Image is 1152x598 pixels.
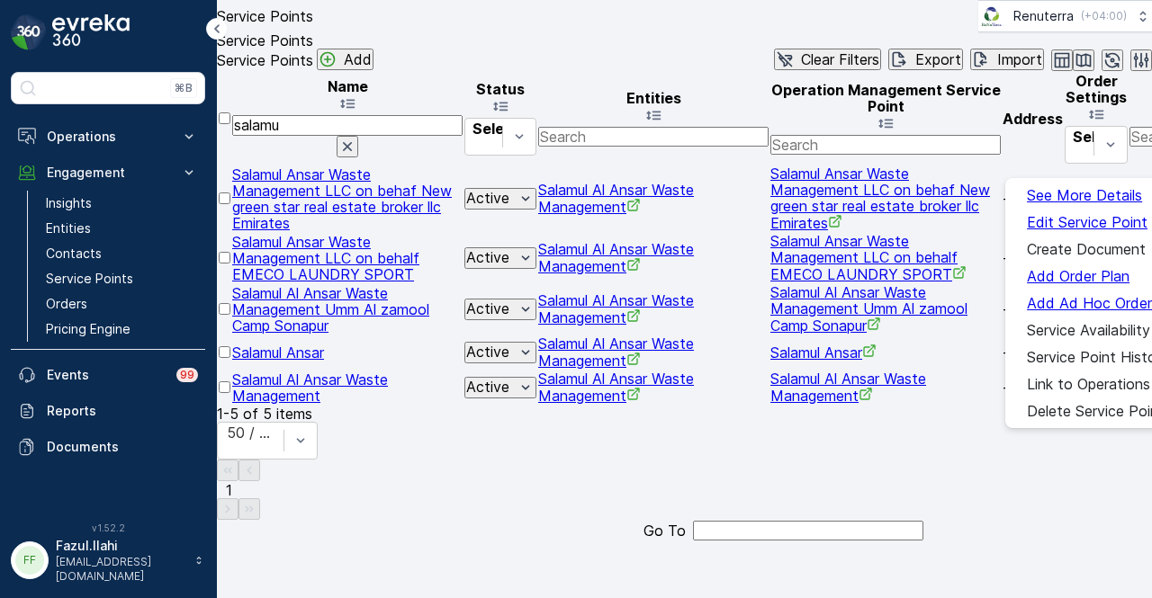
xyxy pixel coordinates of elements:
[1003,284,1063,334] td: -
[11,537,205,584] button: FFFazul.Ilahi[EMAIL_ADDRESS][DOMAIN_NAME]
[538,181,694,216] a: Salamul Al Ansar Waste Management
[538,291,694,326] a: Salamul Al Ansar Waste Management
[47,128,169,146] p: Operations
[464,377,536,398] button: Active
[317,49,373,70] button: Add
[538,240,694,275] span: Salamul Al Ansar Waste Management
[466,190,509,206] p: Active
[232,233,419,283] a: Salamul Ansar Waste Management LLC on behalf EMECO LAUNDRY SPORT
[217,31,313,49] span: Service Points
[11,155,205,191] button: Engagement
[39,266,205,291] a: Service Points
[217,406,312,422] p: 1-5 of 5 items
[232,344,324,361] a: Salamul Ansar
[466,344,509,360] p: Active
[47,164,169,182] p: Engagement
[227,424,274,441] div: 50 / Page
[770,283,967,335] a: Salamul Al Ansar Waste Management Umm Al zamool Camp Sonapur
[46,245,102,263] p: Contacts
[466,249,509,265] p: Active
[52,14,130,50] img: logo_dark-DEwI_e13.png
[232,370,388,405] span: Salamul Al Ansar Waste Management
[466,379,509,395] p: Active
[472,120,519,137] p: Select
[801,51,879,67] p: Clear Filters
[217,8,313,24] p: Service Points
[11,357,205,393] a: Events99
[47,366,166,384] p: Events
[46,194,92,212] p: Insights
[770,232,967,283] a: Salamul Ansar Waste Management LLC on behalf EMECO LAUNDRY SPORT
[1073,129,1120,145] p: Select
[770,165,990,232] a: Salamul Ansar Waste Management LLC on behaf New green star real estate broker llc Emirates
[774,49,881,70] button: Clear Filters
[1027,214,1147,230] a: Edit Service Point
[217,52,313,68] p: Service Points
[1027,241,1146,257] span: Create Document
[39,241,205,266] a: Contacts
[1003,370,1063,404] td: -
[888,49,963,70] button: Export
[232,284,429,335] a: Salamul Al Ansar Waste Management Umm Al zamool Camp Sonapur
[1013,7,1074,25] p: Renuterra
[46,320,130,338] p: Pricing Engine
[770,344,877,361] a: Salamul Ansar
[1027,187,1142,203] a: See More Details
[46,295,87,313] p: Orders
[538,127,769,147] input: Search
[47,402,198,420] p: Reports
[770,370,926,405] a: Salamul Al Ansar Waste Management
[466,300,509,317] p: Active
[464,299,536,320] button: Active
[1065,73,1128,105] p: Order Settings
[180,368,194,382] p: 99
[643,522,686,539] span: Go To
[232,78,463,94] p: Name
[46,219,91,237] p: Entities
[39,317,205,342] a: Pricing Engine
[538,90,769,106] p: Entities
[770,82,1001,114] p: Operation Management Service Point
[770,135,1001,155] input: Search
[39,191,205,216] a: Insights
[1027,376,1150,392] span: Link to Operations
[1003,233,1063,282] td: -
[1027,295,1152,311] a: Add Ad Hoc Order
[1081,9,1127,23] p: ( +04:00 )
[226,481,232,499] span: 1
[11,522,205,533] span: v 1.52.2
[915,51,961,67] p: Export
[175,81,193,95] p: ⌘B
[978,6,1006,26] img: Screenshot_2024-07-26_at_13.33.01.png
[1003,111,1063,127] p: Address
[344,51,372,67] p: Add
[11,119,205,155] button: Operations
[56,537,185,555] p: Fazul.Ilahi
[47,438,198,456] p: Documents
[46,270,133,288] p: Service Points
[56,555,185,584] p: [EMAIL_ADDRESS][DOMAIN_NAME]
[39,291,205,317] a: Orders
[464,247,536,269] button: Active
[1003,165,1063,231] td: -
[997,51,1042,67] p: Import
[1027,268,1129,284] a: Add Order Plan
[464,188,536,210] button: Active
[538,335,694,370] a: Salamul Al Ansar Waste Management
[538,370,694,405] a: Salamul Al Ansar Waste Management
[232,165,452,232] span: Salamul Ansar Waste Management LLC on behaf New green star real estate broker llc Emirates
